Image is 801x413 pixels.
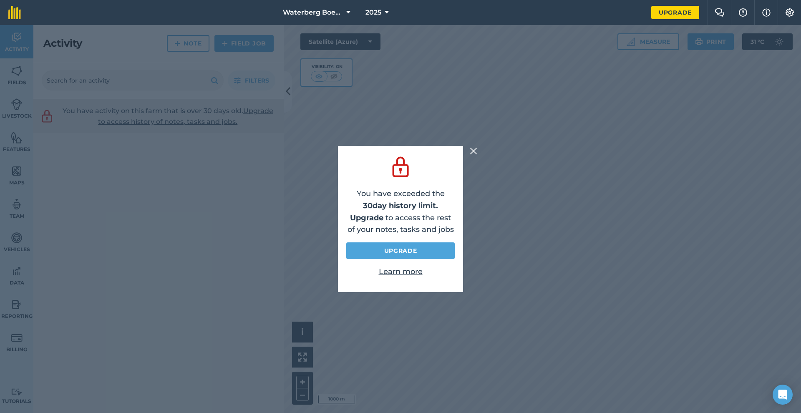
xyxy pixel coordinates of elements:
[283,8,343,18] span: Waterberg Boerdery
[363,201,438,210] strong: 30 day history limit.
[785,8,795,17] img: A cog icon
[346,188,455,212] p: You have exceeded the
[773,385,793,405] div: Open Intercom Messenger
[365,8,381,18] span: 2025
[651,6,699,19] a: Upgrade
[8,6,21,19] img: fieldmargin Logo
[470,146,477,156] img: svg+xml;base64,PHN2ZyB4bWxucz0iaHR0cDovL3d3dy53My5vcmcvMjAwMC9zdmciIHdpZHRoPSIyMiIgaGVpZ2h0PSIzMC...
[346,242,455,259] a: Upgrade
[346,212,455,236] p: to access the rest of your notes, tasks and jobs
[379,267,423,276] a: Learn more
[389,154,412,179] img: svg+xml;base64,PD94bWwgdmVyc2lvbj0iMS4wIiBlbmNvZGluZz0idXRmLTgiPz4KPCEtLSBHZW5lcmF0b3I6IEFkb2JlIE...
[715,8,725,17] img: Two speech bubbles overlapping with the left bubble in the forefront
[738,8,748,17] img: A question mark icon
[762,8,771,18] img: svg+xml;base64,PHN2ZyB4bWxucz0iaHR0cDovL3d3dy53My5vcmcvMjAwMC9zdmciIHdpZHRoPSIxNyIgaGVpZ2h0PSIxNy...
[350,213,383,222] a: Upgrade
